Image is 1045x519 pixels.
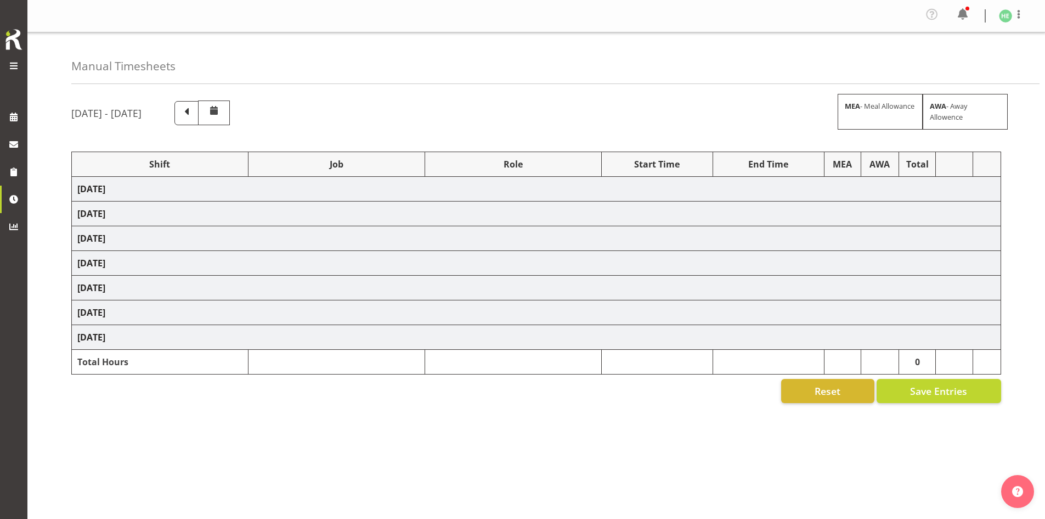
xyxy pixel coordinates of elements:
img: holly-eason1128.jpg [999,9,1012,23]
div: Start Time [607,158,707,171]
span: Save Entries [910,384,967,398]
div: Job [254,158,419,171]
div: Total [905,158,930,171]
div: AWA [867,158,893,171]
strong: AWA [930,101,946,111]
td: [DATE] [72,276,1001,300]
td: [DATE] [72,251,1001,276]
div: MEA [830,158,855,171]
td: [DATE] [72,300,1001,325]
td: [DATE] [72,177,1001,202]
span: Reset [815,384,840,398]
img: help-xxl-2.png [1012,486,1023,497]
td: [DATE] [72,202,1001,226]
td: Total Hours [72,350,248,375]
td: [DATE] [72,325,1001,350]
h4: Manual Timesheets [71,60,176,72]
div: End Time [719,158,818,171]
div: Role [431,158,596,171]
button: Save Entries [877,379,1001,403]
div: - Away Allowence [923,94,1008,129]
td: [DATE] [72,226,1001,251]
td: 0 [899,350,936,375]
div: - Meal Allowance [838,94,923,129]
button: Reset [781,379,874,403]
strong: MEA [845,101,860,111]
div: Shift [77,158,242,171]
img: Rosterit icon logo [3,27,25,52]
h5: [DATE] - [DATE] [71,107,142,119]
